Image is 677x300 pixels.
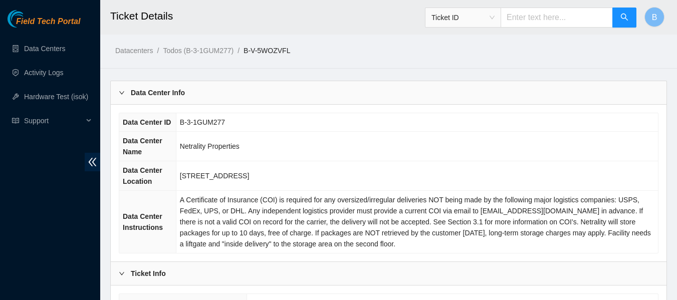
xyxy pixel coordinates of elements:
[85,153,100,171] span: double-left
[8,18,80,31] a: Akamai TechnologiesField Tech Portal
[163,47,234,55] a: Todos (B-3-1GUM277)
[119,270,125,276] span: right
[16,17,80,27] span: Field Tech Portal
[24,93,88,101] a: Hardware Test (isok)
[180,142,240,150] span: Netrality Properties
[620,13,628,23] span: search
[431,10,495,25] span: Ticket ID
[8,10,51,28] img: Akamai Technologies
[238,47,240,55] span: /
[644,7,664,27] button: B
[501,8,613,28] input: Enter text here...
[123,137,162,156] span: Data Center Name
[123,212,163,231] span: Data Center Instructions
[119,90,125,96] span: right
[612,8,636,28] button: search
[157,47,159,55] span: /
[652,11,657,24] span: B
[244,47,290,55] a: B-V-5WOZVFL
[123,166,162,185] span: Data Center Location
[24,111,83,131] span: Support
[24,45,65,53] a: Data Centers
[131,268,166,279] b: Ticket Info
[115,47,153,55] a: Datacenters
[111,262,666,285] div: Ticket Info
[111,81,666,104] div: Data Center Info
[180,172,249,180] span: [STREET_ADDRESS]
[180,196,651,248] span: A Certificate of Insurance (COI) is required for any oversized/irregular deliveries NOT being mad...
[24,69,64,77] a: Activity Logs
[180,118,225,126] span: B-3-1GUM277
[131,87,185,98] b: Data Center Info
[123,118,171,126] span: Data Center ID
[12,117,19,124] span: read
